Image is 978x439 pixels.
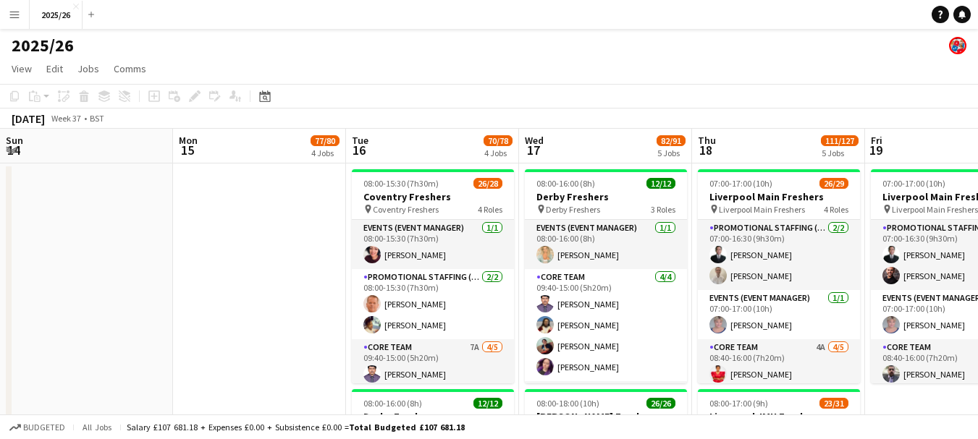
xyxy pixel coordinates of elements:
[127,422,465,432] div: Salary £107 681.18 + Expenses £0.00 + Subsistence £0.00 =
[23,422,65,432] span: Budgeted
[949,37,966,54] app-user-avatar: Event Managers
[72,59,105,78] a: Jobs
[77,62,99,75] span: Jobs
[41,59,69,78] a: Edit
[114,62,146,75] span: Comms
[90,113,104,124] div: BST
[349,422,465,432] span: Total Budgeted £107 681.18
[46,62,63,75] span: Edit
[80,422,114,432] span: All jobs
[12,111,45,126] div: [DATE]
[12,35,74,56] h1: 2025/26
[12,62,32,75] span: View
[48,113,84,124] span: Week 37
[108,59,152,78] a: Comms
[6,59,38,78] a: View
[30,1,83,29] button: 2025/26
[7,419,67,435] button: Budgeted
